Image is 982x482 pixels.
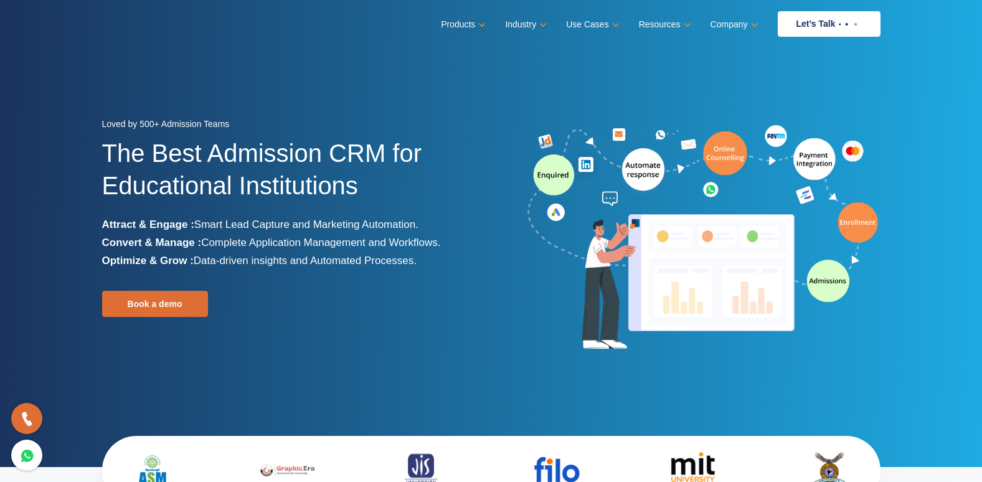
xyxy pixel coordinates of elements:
[102,255,194,267] b: Optimize & Grow :
[778,11,880,37] a: Let’s Talk
[194,219,418,230] span: Smart Lead Capture and Marketing Automation.
[639,16,689,34] a: Resources
[102,137,482,215] h1: The Best Admission CRM for Educational Institutions
[566,16,616,34] a: Use Cases
[102,291,208,317] a: Book a demo
[711,16,756,34] a: Company
[526,122,880,354] img: admission-software-home-page-header
[441,16,483,34] a: Products
[505,16,544,34] a: Industry
[194,255,417,267] span: Data-driven insights and Automated Processes.
[201,237,440,248] span: Complete Application Management and Workflows.
[102,219,194,230] b: Attract & Engage :
[102,237,202,248] b: Convert & Manage :
[102,115,482,137] div: Loved by 500+ Admission Teams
